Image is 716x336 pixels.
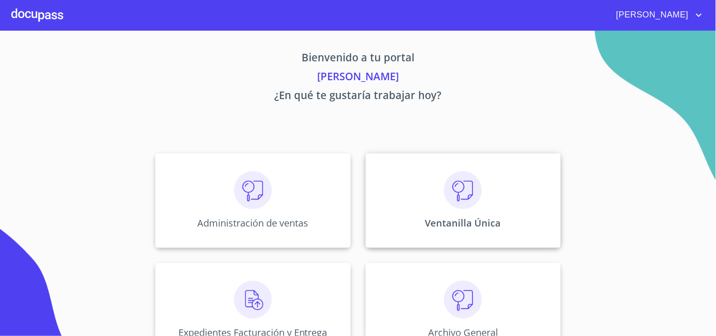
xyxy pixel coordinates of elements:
[609,8,705,23] button: account of current user
[444,171,482,209] img: consulta.png
[234,281,272,319] img: carga.png
[234,171,272,209] img: consulta.png
[609,8,693,23] span: [PERSON_NAME]
[67,68,649,87] p: [PERSON_NAME]
[444,281,482,319] img: consulta.png
[197,217,308,229] p: Administración de ventas
[67,87,649,106] p: ¿En qué te gustaría trabajar hoy?
[67,50,649,68] p: Bienvenido a tu portal
[425,217,501,229] p: Ventanilla Única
